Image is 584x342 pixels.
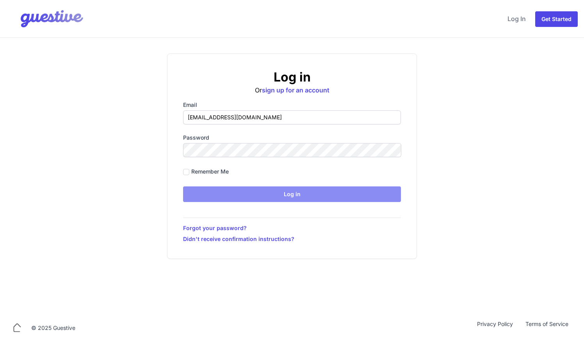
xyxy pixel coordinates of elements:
a: Log In [504,9,529,28]
input: Log in [183,186,401,202]
a: Terms of Service [519,320,575,336]
a: Forgot your password? [183,224,401,232]
label: Password [183,134,401,142]
label: Remember me [191,168,229,175]
a: Didn't receive confirmation instructions? [183,235,401,243]
a: Privacy Policy [471,320,519,336]
input: you@example.com [183,110,401,124]
div: Or [183,69,401,95]
div: © 2025 Guestive [31,324,75,332]
a: sign up for an account [262,86,329,94]
label: Email [183,101,401,109]
iframe: chat widget [500,325,580,342]
img: Your Company [6,3,85,34]
a: Get Started [535,11,578,27]
h2: Log in [183,69,401,85]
